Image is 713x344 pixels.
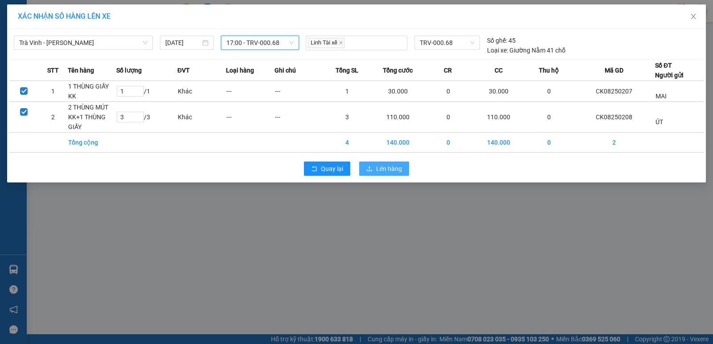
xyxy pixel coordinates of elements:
td: / 1 [116,81,177,102]
span: CR [444,65,452,75]
span: GIAO: [4,58,21,66]
span: Mã GD [605,65,623,75]
button: uploadLên hàng [359,162,409,176]
td: 140.000 [372,133,424,153]
td: Tổng cộng [68,133,116,153]
span: Ghi chú [275,65,296,75]
td: --- [275,102,323,133]
span: XÁC NHẬN SỐ HÀNG LÊN XE [18,12,111,20]
span: rollback [311,166,317,173]
div: Số ĐT Người gửi [655,61,684,80]
td: 110.000 [472,102,525,133]
td: 2 [574,133,655,153]
td: 1 [323,81,372,102]
span: Tổng cước [383,65,413,75]
td: --- [226,81,275,102]
span: VP Cầu Kè - [18,17,65,26]
strong: BIÊN NHẬN GỬI HÀNG [30,5,103,13]
span: TRV-000.68 [420,36,475,49]
span: Increase Value [134,86,143,91]
div: 45 [487,36,516,45]
span: Số ghế: [487,36,507,45]
td: --- [275,81,323,102]
span: Số lượng [116,65,142,75]
td: 4 [323,133,372,153]
td: 110.000 [372,102,424,133]
span: ÚT [656,118,663,125]
span: Tổng SL [336,65,358,75]
td: / 3 [116,102,177,133]
button: rollbackQuay lại [304,162,350,176]
td: Khác [177,102,226,133]
span: down [136,91,142,97]
span: upload [366,166,373,173]
td: 2 THÙNG MÚT KK+1 THÙNG GIẤY [68,102,116,133]
span: up [136,113,142,118]
span: Increase Value [134,112,143,117]
span: Tên hàng [68,65,94,75]
span: ĐVT [177,65,190,75]
span: CC [495,65,503,75]
td: 0 [525,102,574,133]
span: MAI [656,93,667,100]
td: 1 THÙNG GIẤY KK [68,81,116,102]
span: Loại xe: [487,45,508,55]
td: 30.000 [472,81,525,102]
span: Loại hàng [226,65,254,75]
div: Giường Nằm 41 chỗ [487,45,565,55]
span: 0982242748 - [4,48,78,57]
span: STT [47,65,59,75]
td: 140.000 [472,133,525,153]
td: 0 [525,81,574,102]
span: up [136,87,142,92]
td: 0 [525,133,574,153]
span: 17:00 - TRV-000.68 [226,36,294,49]
input: 11/08/2025 [165,38,201,48]
span: down [136,117,142,122]
button: Close [681,4,706,29]
span: Trà Vinh - Hồ Chí Minh [19,36,148,49]
td: CK08250208 [574,102,655,133]
td: --- [226,102,275,133]
td: 30.000 [372,81,424,102]
td: 0 [424,81,472,102]
span: Linh Tài xế [308,38,344,48]
span: close [690,13,697,20]
td: 0 [424,133,472,153]
span: SÔ RANG [48,48,78,57]
span: close [339,40,343,45]
p: NHẬN: [4,30,130,47]
td: 2 [38,102,67,133]
span: Decrease Value [134,117,143,122]
span: Decrease Value [134,91,143,96]
td: 0 [424,102,472,133]
td: Khác [177,81,226,102]
span: ÚT [56,17,65,26]
span: VP [PERSON_NAME] ([GEOGRAPHIC_DATA]) [4,30,90,47]
span: Quay lại [321,164,343,174]
td: 3 [323,102,372,133]
span: Lên hàng [376,164,402,174]
td: 1 [38,81,67,102]
td: CK08250207 [574,81,655,102]
p: GỬI: [4,17,130,26]
span: Thu hộ [539,65,559,75]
